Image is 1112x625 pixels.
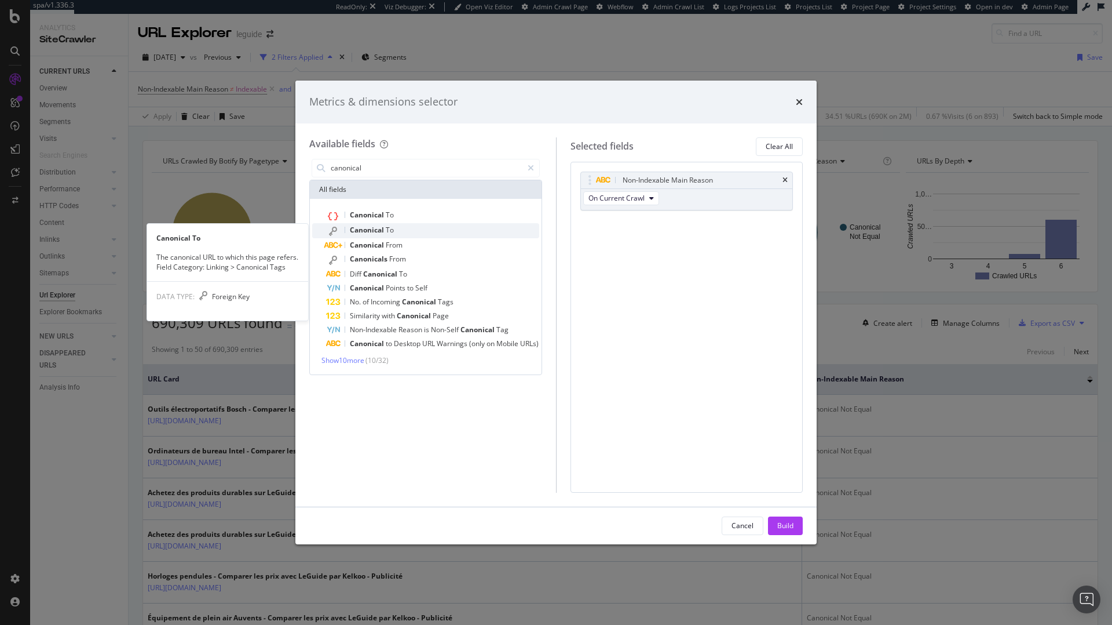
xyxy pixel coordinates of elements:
[386,210,394,220] span: To
[580,172,793,210] div: Non-Indexable Main ReasontimesOn Current Crawl
[460,325,496,335] span: Canonical
[496,339,520,348] span: Mobile
[782,177,788,184] div: times
[350,240,386,250] span: Canonical
[796,95,803,110] div: times
[487,339,496,348] span: on
[371,297,402,307] span: Incoming
[363,297,371,307] span: of
[386,240,403,250] span: From
[588,193,645,203] span: On Current Crawl
[422,339,437,348] span: URL
[424,325,431,335] span: is
[386,225,394,235] span: To
[295,81,817,544] div: modal
[433,311,449,321] span: Page
[1073,586,1100,613] div: Open Intercom Messenger
[397,311,433,321] span: Canonical
[365,355,389,365] span: ( 10 / 32 )
[756,137,803,156] button: Clear All
[310,180,542,199] div: All fields
[623,175,713,186] div: Non-Indexable Main Reason
[431,325,460,335] span: Non-Self
[350,325,398,335] span: Non-Indexable
[350,225,386,235] span: Canonical
[766,141,793,151] div: Clear All
[520,339,539,348] span: URLs)
[438,297,453,307] span: Tags
[382,311,397,321] span: with
[496,325,509,335] span: Tag
[330,159,522,177] input: Search by field name
[389,254,406,264] span: From
[386,339,394,348] span: to
[402,297,438,307] span: Canonical
[398,325,424,335] span: Reason
[777,521,793,530] div: Build
[309,137,375,150] div: Available fields
[570,140,634,153] div: Selected fields
[350,210,386,220] span: Canonical
[350,339,386,348] span: Canonical
[386,283,407,293] span: Points
[363,269,399,279] span: Canonical
[147,252,308,272] div: The canonical URL to which this page refers. Field Category: Linking > Canonical Tags
[583,191,659,205] button: On Current Crawl
[350,269,363,279] span: Diff
[399,269,407,279] span: To
[350,311,382,321] span: Similarity
[437,339,469,348] span: Warnings
[350,283,386,293] span: Canonical
[321,355,364,365] span: Show 10 more
[350,297,363,307] span: No.
[469,339,487,348] span: (only
[768,517,803,535] button: Build
[147,233,308,243] div: Canonical To
[350,254,389,264] span: Canonicals
[415,283,427,293] span: Self
[309,95,458,110] div: Metrics & dimensions selector
[731,521,753,530] div: Cancel
[407,283,415,293] span: to
[722,517,763,535] button: Cancel
[394,339,422,348] span: Desktop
